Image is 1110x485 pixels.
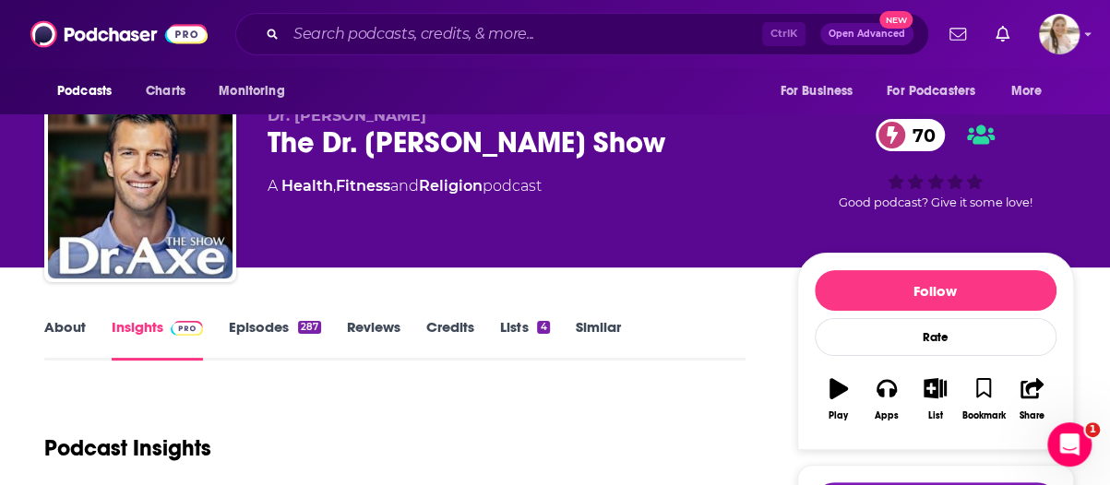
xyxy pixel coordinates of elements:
a: InsightsPodchaser Pro [112,318,203,361]
span: Good podcast? Give it some love! [839,195,1032,209]
span: Podcasts [57,78,112,104]
a: Show notifications dropdown [942,18,973,50]
button: open menu [875,74,1002,109]
a: Episodes287 [229,318,321,361]
div: List [928,410,943,421]
a: About [44,318,86,361]
button: open menu [998,74,1066,109]
a: Credits [426,318,474,361]
a: Show notifications dropdown [988,18,1017,50]
span: Open Advanced [829,30,905,39]
a: Lists4 [500,318,549,361]
span: 70 [894,119,945,151]
span: Monitoring [219,78,284,104]
a: Charts [134,74,197,109]
a: Reviews [347,318,400,361]
iframe: Intercom live chat [1047,422,1092,467]
button: Share [1008,366,1056,432]
a: Health [281,177,333,195]
img: User Profile [1039,14,1080,54]
button: Apps [863,366,911,432]
span: Dr. [PERSON_NAME] [268,107,426,124]
span: and [390,177,419,195]
span: New [879,11,913,29]
div: Rate [815,318,1056,356]
span: More [1011,78,1043,104]
img: Podchaser - Follow, Share and Rate Podcasts [30,17,208,52]
div: A podcast [268,175,542,197]
button: List [911,366,959,432]
button: Show profile menu [1039,14,1080,54]
div: 4 [537,321,549,334]
img: The Dr. Josh Axe Show [48,94,233,278]
img: Podchaser Pro [171,321,203,336]
input: Search podcasts, credits, & more... [286,19,762,49]
div: Share [1020,410,1044,421]
h1: Podcast Insights [44,434,211,462]
button: open menu [767,74,876,109]
button: open menu [44,74,136,109]
div: Apps [875,410,899,421]
span: , [333,177,336,195]
button: Follow [815,270,1056,311]
span: For Podcasters [887,78,975,104]
div: Search podcasts, credits, & more... [235,13,929,55]
div: 70Good podcast? Give it some love! [797,107,1074,221]
a: Religion [419,177,483,195]
span: Logged in as acquavie [1039,14,1080,54]
div: Play [829,410,848,421]
a: 70 [876,119,945,151]
button: Open AdvancedNew [820,23,913,45]
span: Ctrl K [762,22,806,46]
div: Bookmark [961,410,1005,421]
button: Bookmark [960,366,1008,432]
span: Charts [146,78,185,104]
span: For Business [780,78,853,104]
button: open menu [206,74,308,109]
a: Fitness [336,177,390,195]
button: Play [815,366,863,432]
a: Similar [576,318,621,361]
span: 1 [1085,422,1100,437]
div: 287 [298,321,321,334]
